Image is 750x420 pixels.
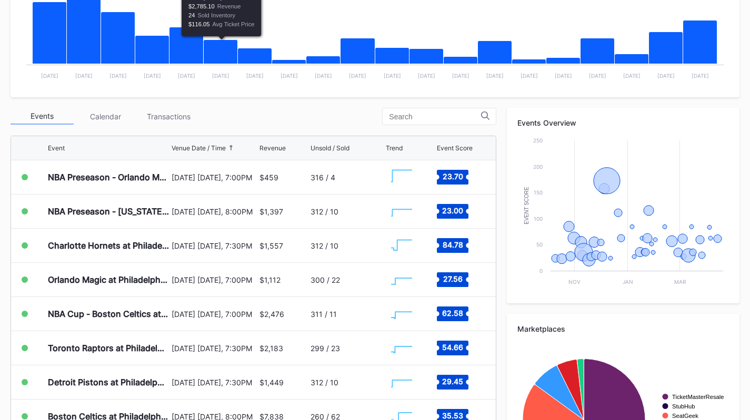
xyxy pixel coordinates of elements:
div: Venue Date / Time [172,144,226,152]
div: Revenue [259,144,286,152]
div: Toronto Raptors at Philadelphia 76ers [48,343,169,353]
div: Charlotte Hornets at Philadelphia 76ers [48,240,169,251]
text: Event Score [524,187,529,224]
div: 311 / 11 [311,310,337,319]
div: Transactions [137,108,200,125]
div: Event [48,144,65,152]
svg: Chart title [386,335,417,361]
text: [DATE] [486,73,504,79]
text: 200 [533,163,543,170]
div: Events Overview [517,118,729,127]
div: [DATE] [DATE], 7:00PM [172,275,256,284]
div: 300 / 22 [311,275,340,284]
text: Mar [674,279,686,285]
text: SeatGeek [672,413,698,419]
text: [DATE] [555,73,572,79]
text: TicketMasterResale [672,394,724,400]
svg: Chart title [386,267,417,293]
text: 27.56 [443,274,463,283]
div: NBA Cup - Boston Celtics at Philadelphia 76ers [48,309,169,319]
div: $1,557 [259,241,283,250]
svg: Chart title [386,164,417,190]
text: [DATE] [692,73,709,79]
text: [DATE] [521,73,538,79]
div: Detroit Pistons at Philadelphia 76ers [48,377,169,387]
text: 150 [534,189,543,196]
text: 35.53 [442,411,463,420]
text: 50 [536,241,543,248]
text: 62.58 [442,309,463,317]
div: [DATE] [DATE], 7:30PM [172,378,256,387]
div: 312 / 10 [311,207,338,216]
div: $1,449 [259,378,284,387]
text: [DATE] [212,73,229,79]
div: NBA Preseason - Orlando Magic at Philadelphia 76ers [48,172,169,182]
svg: Chart title [517,135,728,293]
svg: Chart title [386,369,417,395]
text: StubHub [672,403,695,409]
text: Jan [623,279,634,285]
text: 250 [533,137,543,144]
div: 312 / 10 [311,378,338,387]
div: [DATE] [DATE], 7:00PM [172,173,256,182]
div: 299 / 23 [311,344,340,353]
text: 29.45 [442,377,463,386]
div: Events [11,108,74,125]
div: $2,183 [259,344,283,353]
text: [DATE] [315,73,332,79]
text: 0 [539,268,543,274]
text: 84.78 [443,240,463,249]
div: Calendar [74,108,137,125]
div: [DATE] [DATE], 7:00PM [172,310,256,319]
text: [DATE] [246,73,264,79]
text: [DATE] [349,73,366,79]
svg: Chart title [386,198,417,224]
text: [DATE] [41,73,58,79]
div: $459 [259,173,278,182]
div: [DATE] [DATE], 8:00PM [172,207,256,216]
div: NBA Preseason - [US_STATE] Timberwolves at Philadelphia 76ers [48,206,169,217]
text: [DATE] [178,73,195,79]
div: 312 / 10 [311,241,338,250]
text: [DATE] [589,73,606,79]
text: 100 [534,216,543,222]
text: [DATE] [623,73,641,79]
text: [DATE] [452,73,469,79]
div: Event Score [437,144,473,152]
text: [DATE] [384,73,401,79]
text: Nov [568,279,581,285]
text: [DATE] [109,73,127,79]
text: [DATE] [657,73,675,79]
input: Search [389,112,481,121]
svg: Chart title [386,232,417,259]
text: 23.00 [442,206,463,215]
div: Marketplaces [517,324,729,333]
div: Orlando Magic at Philadelphia 76ers [48,274,169,285]
div: 316 / 4 [311,173,335,182]
div: $1,112 [259,275,281,284]
div: Trend [386,144,403,152]
div: $1,397 [259,207,283,216]
text: [DATE] [281,73,298,79]
div: $2,476 [259,310,284,319]
text: [DATE] [144,73,161,79]
text: 23.70 [443,172,463,181]
div: Unsold / Sold [311,144,349,152]
text: 54.66 [442,343,463,352]
text: [DATE] [75,73,93,79]
svg: Chart title [386,301,417,327]
div: [DATE] [DATE], 7:30PM [172,241,256,250]
div: [DATE] [DATE], 7:30PM [172,344,256,353]
text: [DATE] [418,73,435,79]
